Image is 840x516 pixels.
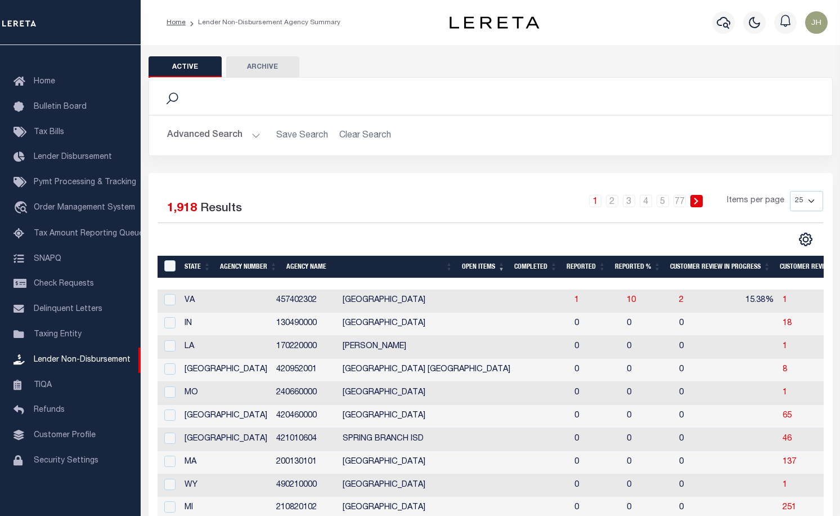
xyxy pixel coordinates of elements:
a: 251 [783,504,796,511]
td: 0 [675,336,723,359]
a: 18 [783,319,792,327]
span: Lender Non-Disbursement [34,356,131,364]
td: 0 [675,405,723,428]
span: Delinquent Letters [34,305,102,313]
td: [PERSON_NAME] [338,336,570,359]
td: 0 [622,336,675,359]
a: 1 [783,389,787,397]
span: SNAPQ [34,255,61,263]
td: 0 [622,405,675,428]
a: Home [167,19,186,26]
span: Home [34,78,55,86]
td: 0 [675,428,723,451]
td: MA [180,451,272,474]
span: Tax Amount Reporting Queue [34,230,143,238]
td: 15.38% [723,290,778,313]
span: Check Requests [34,280,94,288]
td: 0 [570,359,622,382]
a: 3 [623,195,635,207]
li: Lender Non-Disbursement Agency Summary [186,17,340,28]
td: IN [180,313,272,336]
span: Items per page [727,195,784,207]
span: Bulletin Board [34,103,87,111]
td: [GEOGRAPHIC_DATA] [180,405,272,428]
td: 0 [570,428,622,451]
td: [GEOGRAPHIC_DATA] [338,405,570,428]
a: 10 [627,296,636,304]
span: Order Management System [34,204,135,212]
th: Open Items: activate to sort column ascending [457,256,510,279]
a: 137 [783,458,796,466]
td: 0 [622,451,675,474]
td: 0 [570,336,622,359]
span: Security Settings [34,457,98,465]
span: Pymt Processing & Tracking [34,179,136,186]
th: MBACode [158,256,180,279]
td: [GEOGRAPHIC_DATA] [338,313,570,336]
a: 1 [574,296,579,304]
td: 420952001 [272,359,338,382]
th: Customer Review In Progress: activate to sort column ascending [666,256,775,279]
td: [GEOGRAPHIC_DATA] [338,474,570,497]
a: 77 [673,195,686,207]
a: 4 [640,195,652,207]
a: 1 [783,296,787,304]
th: Reported %: activate to sort column ascending [610,256,666,279]
td: 0 [570,405,622,428]
td: 0 [570,313,622,336]
button: Archive [226,56,299,78]
img: svg+xml;base64,PHN2ZyB4bWxucz0iaHR0cDovL3d3dy53My5vcmcvMjAwMC9zdmciIHBvaW50ZXItZXZlbnRzPSJub25lIi... [805,11,828,34]
th: Reported: activate to sort column ascending [562,256,610,279]
td: MO [180,382,272,405]
td: 240660000 [272,382,338,405]
a: 2 [606,195,618,207]
td: 0 [622,474,675,497]
td: VA [180,290,272,313]
td: 0 [675,474,723,497]
span: Taxing Entity [34,331,82,339]
a: 2 [679,296,684,304]
td: WY [180,474,272,497]
td: 420460000 [272,405,338,428]
button: Active [149,56,222,78]
span: 1,918 [167,203,197,215]
th: Agency Name: activate to sort column ascending [282,256,457,279]
td: 0 [570,451,622,474]
a: 46 [783,435,792,443]
td: 200130101 [272,451,338,474]
td: 0 [622,313,675,336]
td: [GEOGRAPHIC_DATA] [338,290,570,313]
td: 0 [675,359,723,382]
a: 8 [783,366,787,373]
td: LA [180,336,272,359]
i: travel_explore [14,201,32,216]
a: 1 [589,195,601,207]
td: 457402302 [272,290,338,313]
td: [GEOGRAPHIC_DATA] [180,359,272,382]
a: 1 [783,342,787,350]
a: 65 [783,412,792,420]
label: Results [200,200,242,218]
td: 0 [570,474,622,497]
span: Refunds [34,406,65,414]
td: 0 [675,382,723,405]
span: TIQA [34,381,52,389]
a: 1 [783,481,787,489]
td: 0 [675,451,723,474]
td: 421010604 [272,428,338,451]
td: 0 [675,313,723,336]
span: Tax Bills [34,128,64,136]
th: Completed: activate to sort column ascending [510,256,562,279]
